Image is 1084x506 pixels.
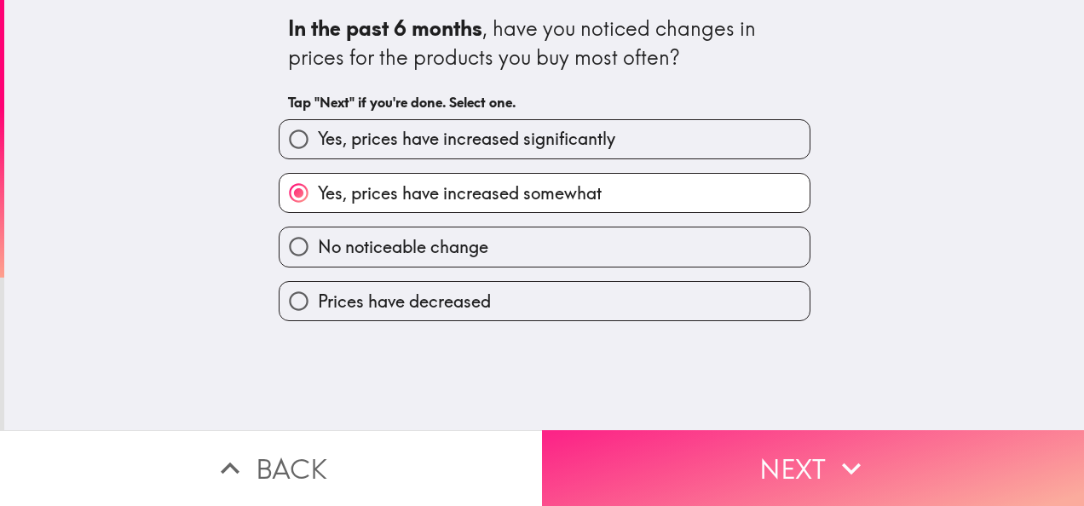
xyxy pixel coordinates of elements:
[280,174,810,212] button: Yes, prices have increased somewhat
[280,120,810,158] button: Yes, prices have increased significantly
[318,127,615,151] span: Yes, prices have increased significantly
[280,282,810,320] button: Prices have decreased
[318,290,491,313] span: Prices have decreased
[280,227,810,266] button: No noticeable change
[288,15,482,41] b: In the past 6 months
[288,14,801,72] div: , have you noticed changes in prices for the products you buy most often?
[318,235,488,259] span: No noticeable change
[318,181,602,205] span: Yes, prices have increased somewhat
[542,430,1084,506] button: Next
[288,93,801,112] h6: Tap "Next" if you're done. Select one.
